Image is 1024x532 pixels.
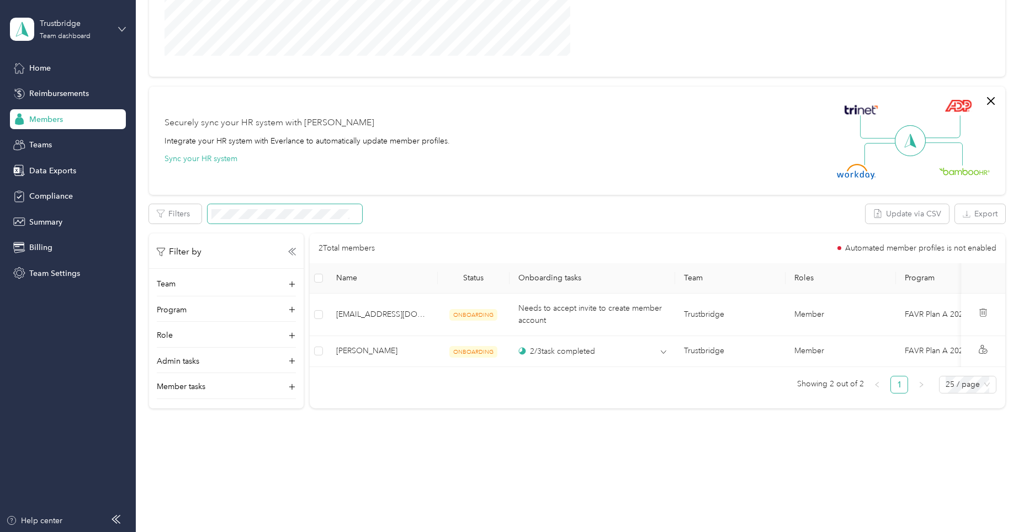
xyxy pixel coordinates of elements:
[939,167,990,175] img: BambooHR
[157,355,199,367] p: Admin tasks
[924,142,963,166] img: Line Right Down
[912,376,930,393] button: right
[922,115,961,139] img: Line Right Up
[860,115,899,139] img: Line Left Up
[896,336,1004,367] td: FAVR Plan A 2025
[165,135,450,147] div: Integrate your HR system with Everlance to automatically update member profiles.
[449,346,497,358] span: ONBOARDING
[336,273,429,283] span: Name
[29,242,52,253] span: Billing
[946,376,990,393] span: 25 / page
[6,515,62,526] button: Help center
[29,190,73,202] span: Compliance
[675,263,786,294] th: Team
[939,376,996,393] div: Page Size
[518,345,595,357] div: 2 / 3 task completed
[157,381,205,392] p: Member tasks
[675,294,786,336] td: Trustbridge
[157,329,173,341] p: Role
[327,336,438,367] td: Jose De Loera
[29,268,80,279] span: Team Settings
[842,102,880,118] img: Trinet
[786,294,896,336] td: Member
[336,308,429,321] span: [EMAIL_ADDRESS][DOMAIN_NAME]
[518,304,662,325] span: Needs to accept invite to create member account
[449,309,497,321] span: ONBOARDING
[918,381,925,388] span: right
[438,263,510,294] th: Status
[327,294,438,336] td: meleazard@trustbridge.com
[29,88,89,99] span: Reimbursements
[890,376,908,393] li: 1
[786,336,896,367] td: Member
[336,345,429,357] span: [PERSON_NAME]
[40,18,109,29] div: Trustbridge
[675,336,786,367] td: Trustbridge
[955,204,1005,224] button: Export
[891,376,908,393] a: 1
[945,99,972,112] img: ADP
[864,142,903,165] img: Line Left Down
[868,376,886,393] li: Previous Page
[912,376,930,393] li: Next Page
[438,336,510,367] td: ONBOARDING
[149,204,201,224] button: Filters
[157,245,201,259] p: Filter by
[874,381,880,388] span: left
[962,470,1024,532] iframe: Everlance-gr Chat Button Frame
[896,263,1004,294] th: Program
[165,116,374,130] div: Securely sync your HR system with [PERSON_NAME]
[327,263,438,294] th: Name
[866,204,949,224] button: Update via CSV
[29,165,76,177] span: Data Exports
[165,153,237,164] button: Sync your HR system
[797,376,864,392] span: Showing 2 out of 2
[868,376,886,393] button: left
[319,242,375,254] p: 2 Total members
[845,244,996,252] span: Automated member profiles is not enabled
[896,294,1004,336] td: FAVR Plan A 2025
[29,216,62,228] span: Summary
[29,139,52,151] span: Teams
[40,33,91,40] div: Team dashboard
[29,114,63,125] span: Members
[157,304,187,316] p: Program
[29,62,51,74] span: Home
[837,164,876,179] img: Workday
[157,278,176,290] p: Team
[438,294,510,336] td: ONBOARDING
[786,263,896,294] th: Roles
[510,263,675,294] th: Onboarding tasks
